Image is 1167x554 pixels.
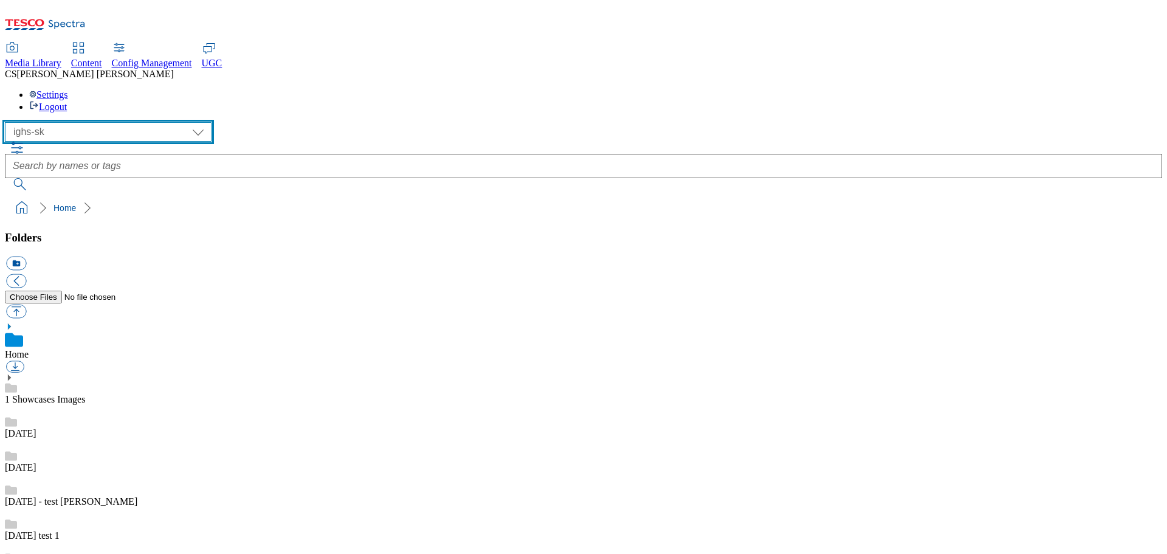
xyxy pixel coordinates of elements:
a: Settings [29,89,68,100]
a: [DATE] test 1 [5,530,60,541]
span: Media Library [5,58,61,68]
a: [DATE] [5,428,36,438]
h3: Folders [5,231,1162,244]
a: Home [5,349,29,359]
span: Config Management [112,58,192,68]
a: 1 Showcases Images [5,394,85,404]
a: Home [53,203,76,213]
span: [PERSON_NAME] [PERSON_NAME] [17,69,174,79]
a: home [12,198,32,218]
a: Content [71,43,102,69]
a: Config Management [112,43,192,69]
nav: breadcrumb [5,196,1162,220]
a: Media Library [5,43,61,69]
input: Search by names or tags [5,154,1162,178]
a: [DATE] - test [PERSON_NAME] [5,496,137,507]
span: UGC [202,58,222,68]
a: [DATE] [5,462,36,473]
a: Logout [29,102,67,112]
a: UGC [202,43,222,69]
span: CS [5,69,17,79]
span: Content [71,58,102,68]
